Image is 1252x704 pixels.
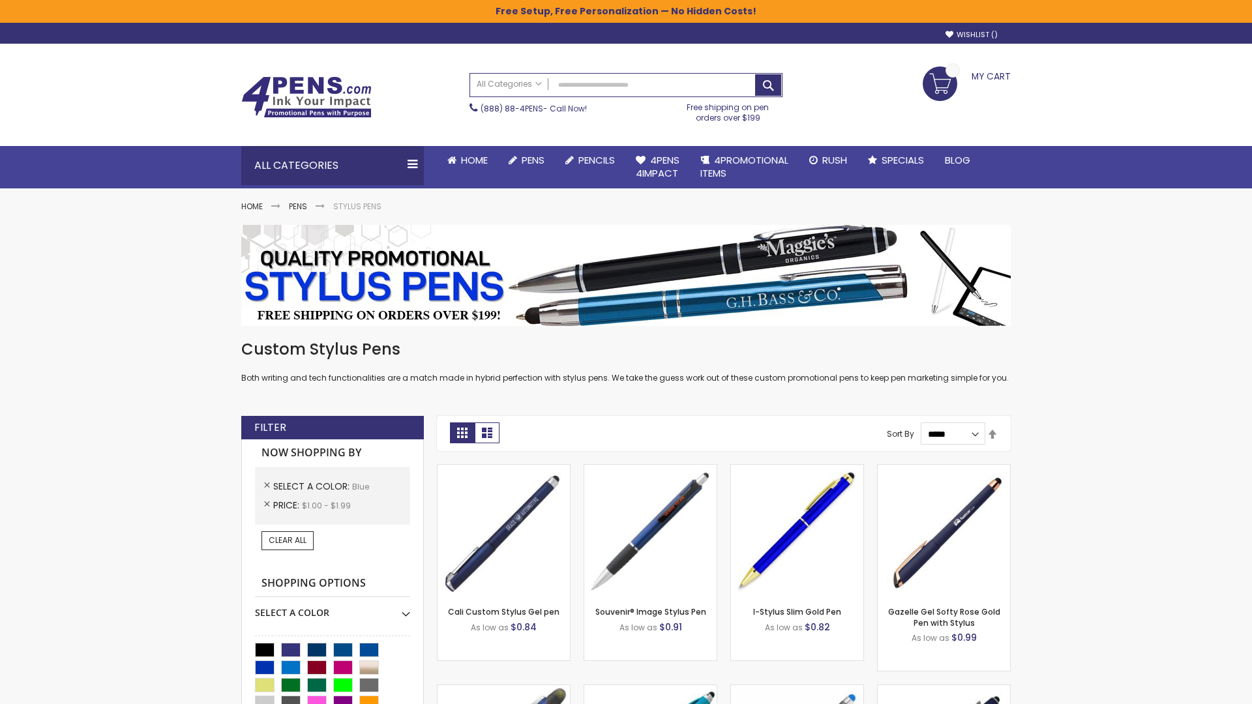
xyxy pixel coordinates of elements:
[255,439,410,467] strong: Now Shopping by
[450,422,475,443] strong: Grid
[584,464,717,475] a: Souvenir® Image Stylus Pen-Blue
[878,684,1010,696] a: Custom Soft Touch® Metal Pens with Stylus-Blue
[912,632,949,643] span: As low as
[878,464,1010,475] a: Gazelle Gel Softy Rose Gold Pen with Stylus-Blue
[878,465,1010,597] img: Gazelle Gel Softy Rose Gold Pen with Stylus-Blue
[659,621,682,634] span: $0.91
[448,606,559,617] a: Cali Custom Stylus Gel pen
[934,146,981,175] a: Blog
[951,631,977,644] span: $0.99
[477,79,542,89] span: All Categories
[511,621,537,634] span: $0.84
[261,531,314,550] a: Clear All
[690,146,799,188] a: 4PROMOTIONALITEMS
[888,606,1000,628] a: Gazelle Gel Softy Rose Gold Pen with Stylus
[273,499,302,512] span: Price
[255,570,410,598] strong: Shopping Options
[254,420,286,435] strong: Filter
[481,103,543,114] a: (888) 88-4PENS
[822,153,847,167] span: Rush
[352,481,369,492] span: Blue
[241,146,424,185] div: All Categories
[805,621,830,634] span: $0.82
[289,201,307,212] a: Pens
[674,97,783,123] div: Free shipping on pen orders over $199
[255,597,410,619] div: Select A Color
[241,201,263,212] a: Home
[481,103,587,114] span: - Call Now!
[636,153,679,180] span: 4Pens 4impact
[438,465,570,597] img: Cali Custom Stylus Gel pen-Blue
[857,146,934,175] a: Specials
[438,464,570,475] a: Cali Custom Stylus Gel pen-Blue
[555,146,625,175] a: Pencils
[799,146,857,175] a: Rush
[269,535,306,546] span: Clear All
[584,465,717,597] img: Souvenir® Image Stylus Pen-Blue
[765,622,803,633] span: As low as
[753,606,841,617] a: I-Stylus Slim Gold Pen
[882,153,924,167] span: Specials
[625,146,690,188] a: 4Pens4impact
[333,201,381,212] strong: Stylus Pens
[241,339,1011,384] div: Both writing and tech functionalities are a match made in hybrid perfection with stylus pens. We ...
[731,684,863,696] a: Islander Softy Gel with Stylus - ColorJet Imprint-Blue
[731,464,863,475] a: I-Stylus Slim Gold-Blue
[731,465,863,597] img: I-Stylus Slim Gold-Blue
[946,30,998,40] a: Wishlist
[470,74,548,95] a: All Categories
[498,146,555,175] a: Pens
[471,622,509,633] span: As low as
[241,339,1011,360] h1: Custom Stylus Pens
[700,153,788,180] span: 4PROMOTIONAL ITEMS
[461,153,488,167] span: Home
[595,606,706,617] a: Souvenir® Image Stylus Pen
[273,480,352,493] span: Select A Color
[887,428,914,439] label: Sort By
[619,622,657,633] span: As low as
[945,153,970,167] span: Blog
[302,500,351,511] span: $1.00 - $1.99
[578,153,615,167] span: Pencils
[438,684,570,696] a: Souvenir® Jalan Highlighter Stylus Pen Combo-Blue
[584,684,717,696] a: Neon Stylus Highlighter-Pen Combo-Blue
[522,153,544,167] span: Pens
[241,76,372,118] img: 4Pens Custom Pens and Promotional Products
[437,146,498,175] a: Home
[241,225,1011,326] img: Stylus Pens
